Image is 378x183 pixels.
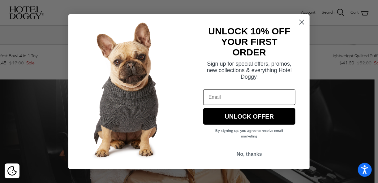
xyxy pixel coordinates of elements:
button: UNLOCK OFFER [203,108,295,125]
button: No, thanks [203,148,295,160]
button: Close dialog [296,17,307,28]
button: Cookie policy [6,166,17,176]
img: 7cf315d2-500c-4d0a-a8b4-098d5756016d.jpeg [68,14,189,169]
img: Cookie policy [7,166,17,176]
span: Sign up for special offers, promos, new collections & everything Hotel Doggy. [207,61,292,80]
span: By signing up, you agree to receive email marketing [216,128,283,139]
strong: UNLOCK 10% OFF YOUR FIRST ORDER [208,26,290,57]
div: Cookie policy [5,163,19,178]
input: Email [203,89,295,105]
